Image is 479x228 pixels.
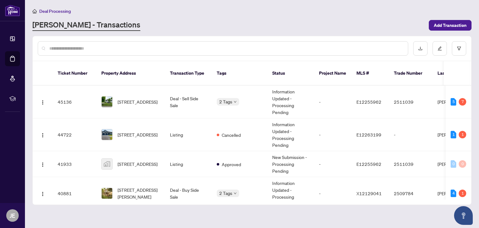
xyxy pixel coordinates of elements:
[389,177,433,210] td: 2509784
[32,20,140,31] a: [PERSON_NAME] - Transactions
[5,5,20,16] img: logo
[38,159,48,169] button: Logo
[118,186,160,200] span: [STREET_ADDRESS][PERSON_NAME]
[234,100,237,103] span: down
[165,118,212,151] td: Listing
[212,61,267,86] th: Tags
[40,100,45,105] img: Logo
[457,46,461,51] span: filter
[96,61,165,86] th: Property Address
[222,161,241,168] span: Approved
[102,188,112,199] img: thumbnail-img
[451,131,456,138] div: 1
[356,191,382,196] span: X12129041
[314,61,351,86] th: Project Name
[39,8,71,14] span: Deal Processing
[389,86,433,118] td: 2511039
[429,20,472,31] button: Add Transaction
[314,118,351,151] td: -
[53,86,96,118] td: 45136
[267,151,314,177] td: New Submission - Processing Pending
[356,161,381,167] span: E12255962
[219,98,232,105] span: 2 Tags
[389,61,433,86] th: Trade Number
[418,46,423,51] span: download
[222,131,241,138] span: Cancelled
[451,98,456,106] div: 5
[267,118,314,151] td: Information Updated - Processing Pending
[314,151,351,177] td: -
[389,118,433,151] td: -
[459,131,466,138] div: 1
[10,211,15,220] span: JE
[38,188,48,198] button: Logo
[165,61,212,86] th: Transaction Type
[32,9,37,13] span: home
[267,86,314,118] td: Information Updated - Processing Pending
[351,61,389,86] th: MLS #
[165,86,212,118] td: Deal - Sell Side Sale
[40,133,45,138] img: Logo
[459,190,466,197] div: 1
[389,151,433,177] td: 2511039
[165,177,212,210] td: Deal - Buy Side Sale
[102,129,112,140] img: thumbnail-img
[38,130,48,140] button: Logo
[165,151,212,177] td: Listing
[267,61,314,86] th: Status
[454,206,473,225] button: Open asap
[459,98,466,106] div: 7
[40,191,45,196] img: Logo
[356,99,381,105] span: E12255962
[451,190,456,197] div: 4
[53,151,96,177] td: 41933
[118,98,157,105] span: [STREET_ADDRESS]
[38,97,48,107] button: Logo
[53,118,96,151] td: 44722
[53,61,96,86] th: Ticket Number
[356,132,381,137] span: E12263199
[413,41,428,56] button: download
[118,131,157,138] span: [STREET_ADDRESS]
[102,97,112,107] img: thumbnail-img
[267,177,314,210] td: Information Updated - Processing Pending
[452,41,466,56] button: filter
[219,190,232,197] span: 2 Tags
[53,177,96,210] td: 40881
[40,162,45,167] img: Logo
[451,160,456,168] div: 0
[459,160,466,168] div: 0
[314,86,351,118] td: -
[438,46,442,51] span: edit
[102,159,112,169] img: thumbnail-img
[118,161,157,167] span: [STREET_ADDRESS]
[234,192,237,195] span: down
[433,41,447,56] button: edit
[314,177,351,210] td: -
[434,20,467,30] span: Add Transaction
